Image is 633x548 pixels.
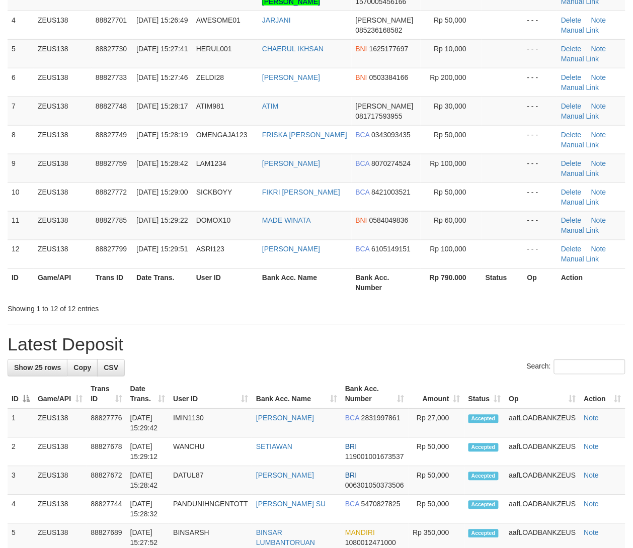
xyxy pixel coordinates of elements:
[8,154,34,182] td: 9
[361,500,401,508] span: Copy 5470827825 to clipboard
[591,188,606,196] a: Note
[356,16,414,24] span: [PERSON_NAME]
[67,359,98,377] a: Copy
[409,438,464,467] td: Rp 50,000
[345,539,396,547] span: Copy 1080012471000 to clipboard
[87,438,126,467] td: 88827678
[345,500,359,508] span: BCA
[34,495,87,524] td: ZEUS138
[345,529,375,537] span: MANDIRI
[96,73,127,81] span: 88827733
[352,268,421,297] th: Bank Acc. Number
[256,443,292,451] a: SETIAWAN
[409,380,464,409] th: Amount: activate to sort column ascending
[8,39,34,68] td: 5
[356,188,370,196] span: BCA
[345,414,359,422] span: BCA
[356,102,414,110] span: [PERSON_NAME]
[34,182,92,211] td: ZEUS138
[345,472,357,480] span: BRI
[8,125,34,154] td: 8
[361,414,401,422] span: Copy 2831997861 to clipboard
[34,467,87,495] td: ZEUS138
[371,188,411,196] span: Copy 8421003521 to clipboard
[561,227,599,235] a: Manual Link
[369,217,409,225] span: Copy 0584049836 to clipboard
[96,245,127,253] span: 88827799
[97,359,125,377] a: CSV
[262,131,347,139] a: FRISKA [PERSON_NAME]
[341,380,409,409] th: Bank Acc. Number: activate to sort column ascending
[136,131,188,139] span: [DATE] 15:28:19
[104,364,118,372] span: CSV
[356,159,370,167] span: BCA
[345,453,404,461] span: Copy 119001001673537 to clipboard
[256,529,315,547] a: BINSAR LUMBANTORUAN
[262,45,324,53] a: CHAERUL IKHSAN
[87,467,126,495] td: 88827672
[136,45,188,53] span: [DATE] 15:27:41
[561,188,581,196] a: Delete
[8,240,34,268] td: 12
[523,182,557,211] td: - - -
[561,141,599,149] a: Manual Link
[256,472,314,480] a: [PERSON_NAME]
[561,217,581,225] a: Delete
[169,495,252,524] td: PANDUNIHNGENTOTT
[591,45,606,53] a: Note
[464,380,505,409] th: Status: activate to sort column ascending
[584,472,599,480] a: Note
[523,39,557,68] td: - - -
[34,240,92,268] td: ZEUS138
[192,268,258,297] th: User ID
[34,380,87,409] th: Game/API: activate to sort column ascending
[34,68,92,97] td: ZEUS138
[505,409,580,438] td: aafLOADBANKZEUS
[126,495,170,524] td: [DATE] 15:28:32
[561,26,599,34] a: Manual Link
[96,159,127,167] span: 88827759
[34,438,87,467] td: ZEUS138
[591,159,606,167] a: Note
[505,495,580,524] td: aafLOADBANKZEUS
[8,467,34,495] td: 3
[482,268,523,297] th: Status
[434,131,466,139] span: Rp 50,000
[8,211,34,240] td: 11
[34,211,92,240] td: ZEUS138
[34,97,92,125] td: ZEUS138
[87,409,126,438] td: 88827776
[8,68,34,97] td: 6
[345,482,404,490] span: Copy 006301050373506 to clipboard
[434,217,466,225] span: Rp 60,000
[409,409,464,438] td: Rp 27,000
[136,102,188,110] span: [DATE] 15:28:17
[505,380,580,409] th: Op: activate to sort column ascending
[561,83,599,92] a: Manual Link
[126,467,170,495] td: [DATE] 15:28:42
[8,409,34,438] td: 1
[371,131,411,139] span: Copy 0343093435 to clipboard
[8,300,256,314] div: Showing 1 to 12 of 12 entries
[505,467,580,495] td: aafLOADBANKZEUS
[96,131,127,139] span: 88827749
[523,268,557,297] th: Op
[8,495,34,524] td: 4
[196,217,230,225] span: DOMOX10
[430,73,466,81] span: Rp 200,000
[196,102,224,110] span: ATIM981
[136,16,188,24] span: [DATE] 15:26:49
[561,198,599,206] a: Manual Link
[584,443,599,451] a: Note
[561,73,581,81] a: Delete
[258,268,351,297] th: Bank Acc. Name
[591,16,606,24] a: Note
[136,245,188,253] span: [DATE] 15:29:51
[169,438,252,467] td: WANCHU
[14,364,61,372] span: Show 25 rows
[523,154,557,182] td: - - -
[8,11,34,39] td: 4
[421,268,482,297] th: Rp 790.000
[557,268,625,297] th: Action
[196,188,232,196] span: SICKBOYY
